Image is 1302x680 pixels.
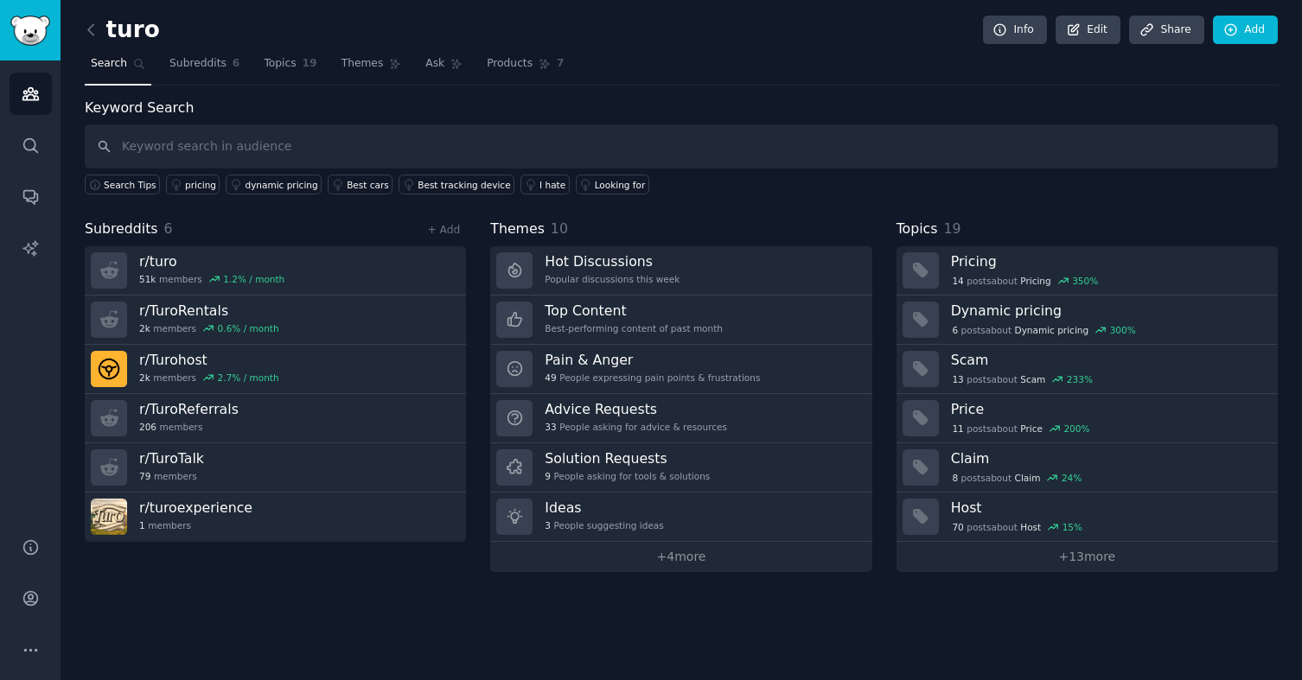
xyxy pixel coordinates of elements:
[545,499,663,517] h3: Ideas
[264,56,296,72] span: Topics
[1063,423,1089,435] div: 200 %
[951,499,1266,517] h3: Host
[545,372,760,384] div: People expressing pain points & frustrations
[163,50,246,86] a: Subreddits6
[557,56,565,72] span: 7
[490,219,545,240] span: Themes
[490,443,871,493] a: Solution Requests9People asking for tools & solutions
[341,56,384,72] span: Themes
[951,372,1095,387] div: post s about
[952,275,963,287] span: 14
[185,179,216,191] div: pricing
[233,56,240,72] span: 6
[897,219,938,240] span: Topics
[218,372,279,384] div: 2.7 % / month
[169,56,227,72] span: Subreddits
[399,175,514,194] a: Best tracking device
[139,372,150,384] span: 2k
[951,273,1100,289] div: post s about
[1056,16,1120,45] a: Edit
[335,50,408,86] a: Themes
[951,322,1138,338] div: post s about
[139,421,239,433] div: members
[545,449,710,467] h3: Solution Requests
[104,179,156,191] span: Search Tips
[1020,521,1041,533] span: Host
[139,400,239,418] h3: r/ TuroReferrals
[85,296,466,345] a: r/TuroRentals2kmembers0.6% / month
[226,175,322,194] a: dynamic pricing
[164,220,173,237] span: 6
[328,175,393,194] a: Best cars
[1110,324,1136,336] div: 300 %
[1063,521,1082,533] div: 15 %
[545,470,710,482] div: People asking for tools & solutions
[520,175,570,194] a: I hate
[85,99,194,116] label: Keyword Search
[425,56,444,72] span: Ask
[85,50,151,86] a: Search
[245,179,317,191] div: dynamic pricing
[1020,373,1045,385] span: Scam
[951,421,1092,436] div: post s about
[539,179,565,191] div: I hate
[91,56,127,72] span: Search
[139,470,204,482] div: members
[545,519,551,531] span: 3
[85,246,466,296] a: r/turo51kmembers1.2% / month
[1062,472,1082,484] div: 24 %
[223,273,284,285] div: 1.2 % / month
[10,16,50,46] img: GummySearch logo
[303,56,317,72] span: 19
[545,519,663,531] div: People suggesting ideas
[951,519,1084,535] div: post s about
[897,493,1278,542] a: Host70postsaboutHost15%
[490,246,871,296] a: Hot DiscussionsPopular discussions this week
[91,351,127,387] img: Turohost
[951,351,1266,369] h3: Scam
[952,521,963,533] span: 70
[952,472,958,484] span: 8
[427,224,460,236] a: + Add
[897,296,1278,345] a: Dynamic pricing6postsaboutDynamic pricing300%
[897,394,1278,443] a: Price11postsaboutPrice200%
[551,220,568,237] span: 10
[139,449,204,467] h3: r/ TuroTalk
[952,324,958,336] span: 6
[91,499,127,535] img: turoexperience
[1072,275,1098,287] div: 350 %
[139,421,156,433] span: 206
[139,470,150,482] span: 79
[85,345,466,394] a: r/Turohost2kmembers2.7% / month
[487,56,533,72] span: Products
[897,542,1278,572] a: +13more
[897,345,1278,394] a: Scam13postsaboutScam233%
[951,449,1266,467] h3: Claim
[545,421,556,433] span: 33
[545,273,680,285] div: Popular discussions this week
[576,175,649,194] a: Looking for
[545,400,727,418] h3: Advice Requests
[490,394,871,443] a: Advice Requests33People asking for advice & resources
[139,322,150,334] span: 2k
[139,302,279,320] h3: r/ TuroRentals
[139,372,279,384] div: members
[139,519,145,531] span: 1
[347,179,389,191] div: Best cars
[983,16,1047,45] a: Info
[490,296,871,345] a: Top ContentBest-performing content of past month
[1015,324,1089,336] span: Dynamic pricing
[1020,423,1043,435] span: Price
[85,124,1278,168] input: Keyword search in audience
[490,345,871,394] a: Pain & Anger49People expressing pain points & frustrations
[85,394,466,443] a: r/TuroReferrals206members
[1129,16,1203,45] a: Share
[952,423,963,435] span: 11
[951,470,1083,486] div: post s about
[545,302,723,320] h3: Top Content
[1213,16,1278,45] a: Add
[545,421,727,433] div: People asking for advice & resources
[139,273,156,285] span: 51k
[595,179,646,191] div: Looking for
[897,246,1278,296] a: Pricing14postsaboutPricing350%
